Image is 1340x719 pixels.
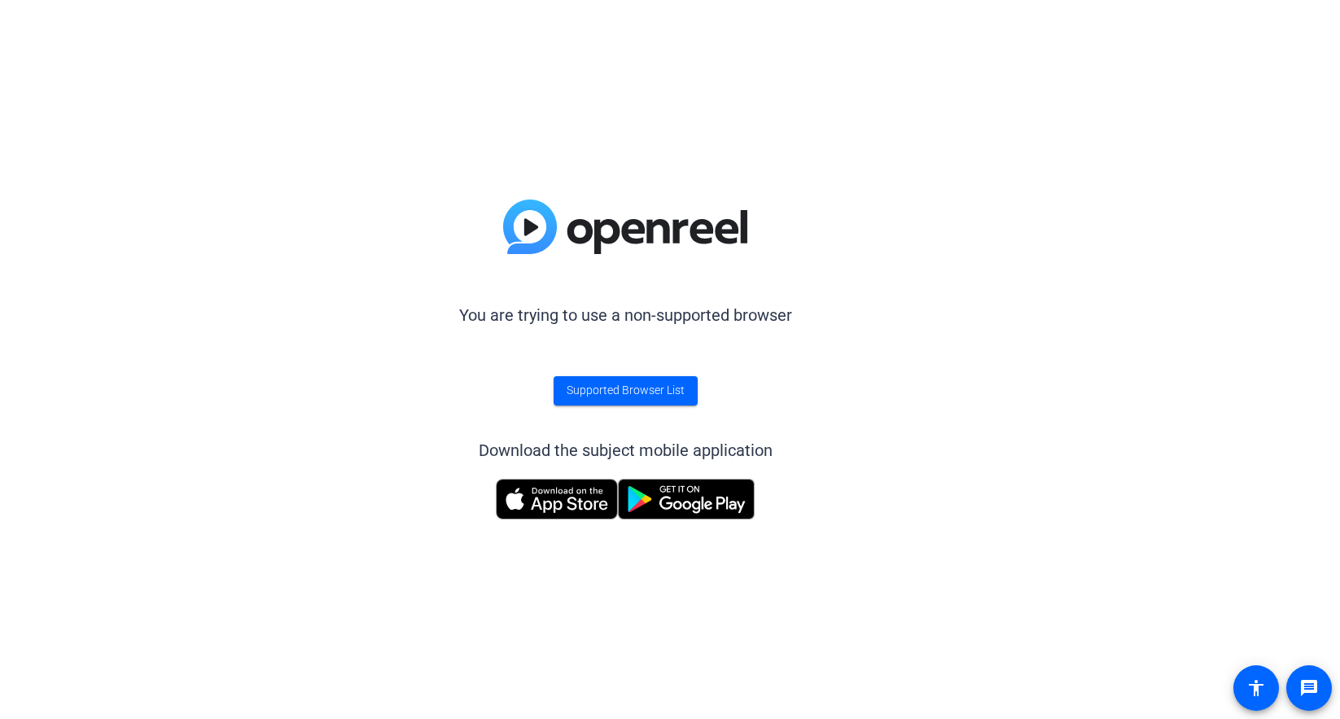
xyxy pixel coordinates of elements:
img: Download on the App Store [496,479,618,520]
a: Supported Browser List [554,376,698,406]
mat-icon: accessibility [1246,678,1266,698]
span: Supported Browser List [567,382,685,399]
p: You are trying to use a non-supported browser [459,303,792,327]
img: Get it on Google Play [618,479,755,520]
div: Download the subject mobile application [479,438,773,463]
mat-icon: message [1299,678,1319,698]
img: blue-gradient.svg [503,199,747,253]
